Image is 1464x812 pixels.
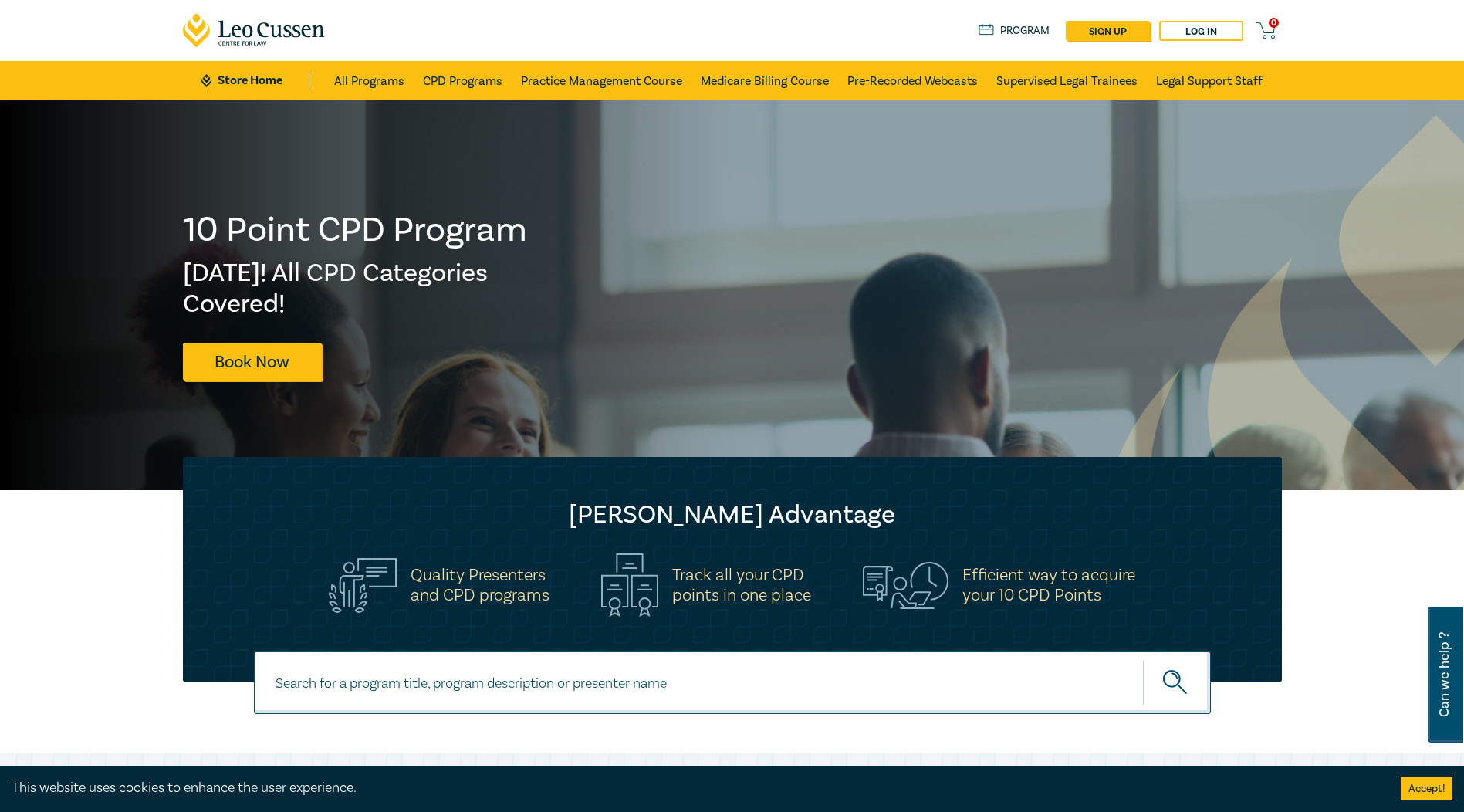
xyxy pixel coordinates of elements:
a: sign up [1066,21,1150,41]
a: Store Home [201,72,309,89]
button: Accept cookies [1401,777,1452,800]
h2: [PERSON_NAME] Advantage [214,499,1251,530]
a: Program [979,22,1050,39]
a: Legal Support Staff [1156,61,1263,100]
img: Efficient way to acquire<br>your 10 CPD Points [863,562,948,608]
h5: Efficient way to acquire your 10 CPD Points [962,565,1135,605]
h2: [DATE]! All CPD Categories Covered! [183,258,529,320]
a: CPD Programs [423,61,502,100]
a: Supervised Legal Trainees [996,61,1138,100]
a: Medicare Billing Course [701,61,829,100]
img: Track all your CPD<br>points in one place [601,553,658,617]
a: Book Now [183,343,322,381]
h1: 10 Point CPD Program [183,210,529,250]
img: Quality Presenters<br>and CPD programs [329,558,397,613]
a: Pre-Recorded Webcasts [847,61,978,100]
h5: Track all your CPD points in one place [672,565,811,605]
span: 0 [1269,18,1279,28]
a: Practice Management Course [521,61,682,100]
a: Log in [1159,21,1243,41]
a: All Programs [334,61,404,100]
span: Can we help ? [1437,616,1452,733]
div: This website uses cookies to enhance the user experience. [12,778,1378,798]
h5: Quality Presenters and CPD programs [411,565,549,605]
input: Search for a program title, program description or presenter name [254,651,1211,714]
